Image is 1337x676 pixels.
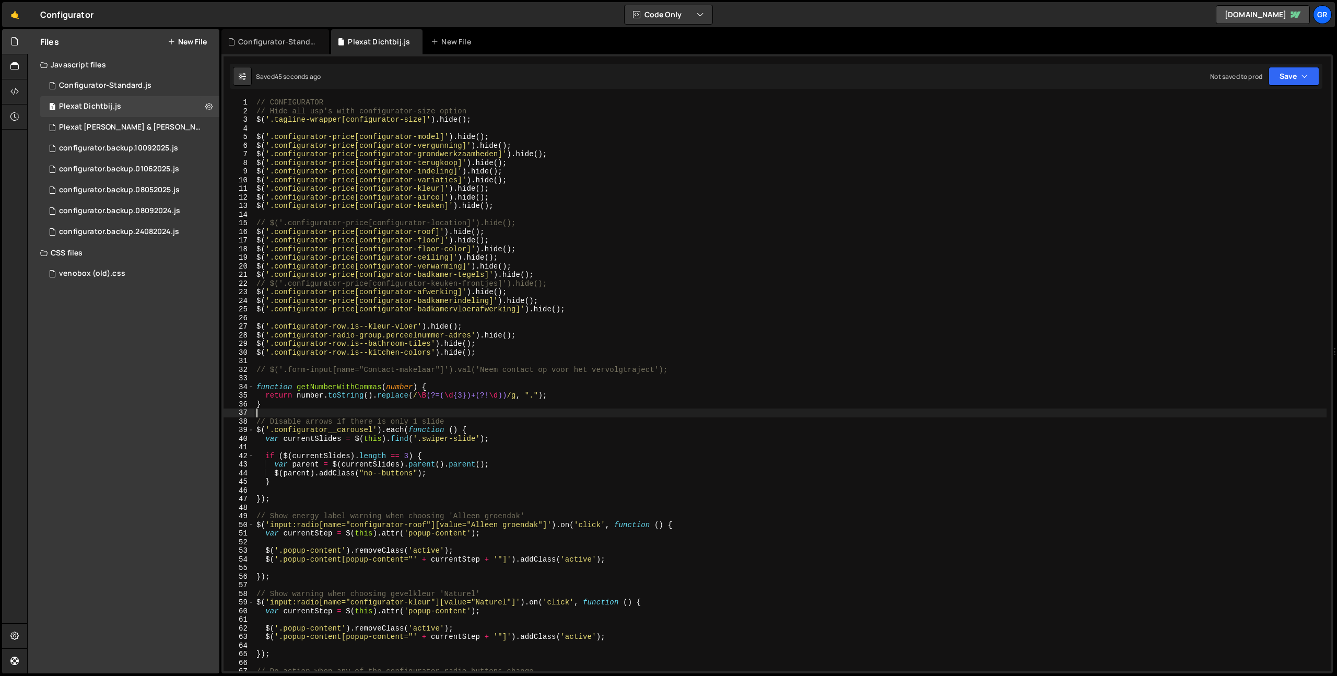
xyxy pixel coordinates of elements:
[59,144,178,153] div: configurator.backup.10092025.js
[224,529,254,538] div: 51
[224,142,254,150] div: 6
[625,5,712,24] button: Code Only
[224,624,254,633] div: 62
[256,72,321,81] div: Saved
[224,305,254,314] div: 25
[224,555,254,564] div: 54
[224,253,254,262] div: 19
[224,374,254,383] div: 33
[238,37,316,47] div: Configurator-Standard.js
[59,269,125,278] div: venobox (old).css
[40,222,219,242] div: 6838/20077.js
[224,512,254,521] div: 49
[1313,5,1332,24] a: Gr
[224,211,254,219] div: 14
[40,180,219,201] div: 6838/38770.js
[40,201,219,222] div: 6838/20949.js
[224,193,254,202] div: 12
[224,469,254,478] div: 44
[224,598,254,607] div: 59
[40,117,223,138] div: 6838/44032.js
[224,124,254,133] div: 4
[224,400,254,409] div: 36
[224,357,254,366] div: 31
[224,650,254,659] div: 65
[224,443,254,452] div: 41
[40,75,219,96] div: 6838/13206.js
[224,546,254,555] div: 53
[224,495,254,504] div: 47
[224,340,254,348] div: 29
[348,37,410,47] div: Plexat Dichtbij.js
[224,383,254,392] div: 34
[1269,67,1319,86] button: Save
[40,159,219,180] div: 6838/40450.js
[224,366,254,375] div: 32
[59,227,179,237] div: configurator.backup.24082024.js
[59,165,179,174] div: configurator.backup.01062025.js
[224,115,254,124] div: 3
[224,573,254,581] div: 56
[224,667,254,676] div: 67
[1216,5,1310,24] a: [DOMAIN_NAME]
[224,262,254,271] div: 20
[224,297,254,306] div: 24
[224,331,254,340] div: 28
[224,452,254,461] div: 42
[224,435,254,444] div: 40
[224,615,254,624] div: 61
[59,81,151,90] div: Configurator-Standard.js
[224,228,254,237] div: 16
[224,460,254,469] div: 43
[224,98,254,107] div: 1
[275,72,321,81] div: 45 seconds ago
[224,633,254,642] div: 63
[40,96,219,117] div: 6838/44243.js
[224,426,254,435] div: 39
[224,219,254,228] div: 15
[224,391,254,400] div: 35
[2,2,28,27] a: 🤙
[224,409,254,417] div: 37
[59,123,203,132] div: Plexat [PERSON_NAME] & [PERSON_NAME].js
[59,206,180,216] div: configurator.backup.08092024.js
[224,642,254,650] div: 64
[40,8,93,21] div: Configurator
[40,263,219,284] div: 6838/40544.css
[224,288,254,297] div: 23
[431,37,475,47] div: New File
[224,564,254,573] div: 55
[224,107,254,116] div: 2
[224,159,254,168] div: 8
[40,36,59,48] h2: Files
[224,348,254,357] div: 30
[224,184,254,193] div: 11
[224,202,254,211] div: 13
[224,314,254,323] div: 26
[224,245,254,254] div: 18
[224,417,254,426] div: 38
[224,521,254,530] div: 50
[224,504,254,512] div: 48
[224,176,254,185] div: 10
[40,138,219,159] div: 6838/46305.js
[224,486,254,495] div: 46
[224,167,254,176] div: 9
[28,54,219,75] div: Javascript files
[224,150,254,159] div: 7
[224,279,254,288] div: 22
[59,185,180,195] div: configurator.backup.08052025.js
[59,102,121,111] div: Plexat Dichtbij.js
[224,477,254,486] div: 45
[224,322,254,331] div: 27
[49,103,55,112] span: 1
[224,538,254,547] div: 52
[224,271,254,279] div: 21
[1210,72,1262,81] div: Not saved to prod
[224,581,254,590] div: 57
[224,236,254,245] div: 17
[28,242,219,263] div: CSS files
[224,659,254,668] div: 66
[224,607,254,616] div: 60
